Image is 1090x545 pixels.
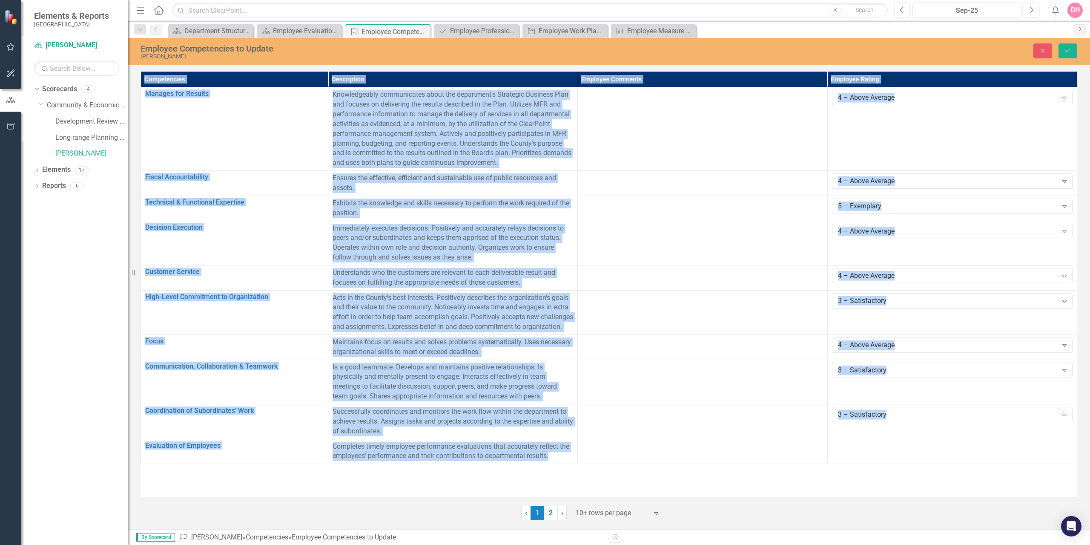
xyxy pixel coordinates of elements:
[145,90,324,98] a: Manages for Results
[843,4,886,16] button: Search
[141,53,672,60] div: [PERSON_NAME]
[838,365,1058,375] div: 3 – Satisfactory
[627,26,694,36] div: Employee Measure Report to Update
[561,509,563,517] span: ›
[34,11,109,21] span: Elements & Reports
[361,26,428,37] div: Employee Competencies to Update
[838,271,1058,281] div: 4 – Above Average
[855,6,874,13] span: Search
[838,176,1058,186] div: 4 – Above Average
[145,363,324,370] a: Communication, Collaboration & Teamwork
[145,442,324,450] a: Evaluation of Employees
[912,3,1021,18] button: Sep-25
[333,173,573,193] p: Ensures the effective, efficient and sustainable use of public resources and assets.
[172,3,888,18] input: Search ClearPoint...
[145,337,324,345] a: Focus
[145,293,324,301] a: High-Level Commitment to Organization
[613,26,694,36] a: Employee Measure Report to Update
[145,199,324,206] a: Technical & Functional Expertise
[34,61,119,76] input: Search Below...
[333,337,573,357] p: Maintains focus on results and solves problems systematically. Uses necessary organizational skil...
[170,26,251,36] a: Department Structure & Strategic Results
[333,293,573,332] p: Acts in the County's best interests. Positively describes the organization's goals and their valu...
[838,410,1058,420] div: 3 – Satisfactory
[838,93,1058,103] div: 4 – Above Average
[4,10,19,25] img: ClearPoint Strategy
[333,268,573,288] p: Understands who the customers are relevant to each deliverable result and focuses on fulfilling t...
[184,26,251,36] div: Department Structure & Strategic Results
[75,166,89,173] div: 17
[246,533,288,541] a: Competencies
[838,296,1058,306] div: 3 – Satisfactory
[141,44,672,53] div: Employee Competencies to Update
[42,181,66,191] a: Reports
[436,26,517,36] a: Employee Professional Development to Update
[42,84,77,94] a: Scorecards
[838,226,1058,236] div: 4 – Above Average
[55,117,128,127] a: Development Review Program
[42,165,71,175] a: Elements
[259,26,340,36] a: Employee Evaluation Navigation
[145,268,324,276] a: Customer Service
[333,407,573,436] p: Successfully coordinates and monitors the work flow within the department to achieve results. Ass...
[81,86,95,93] div: 4
[145,224,324,231] a: Decision Execution
[273,26,340,36] div: Employee Evaluation Navigation
[333,90,573,168] p: Knowledgeably communicates about the department's Strategic Business Plan and focuses on deliveri...
[531,506,544,520] span: 1
[915,6,1018,16] div: Sep-25
[838,340,1058,350] div: 4 – Above Average
[145,407,324,415] a: Coordination of Subordinates' Work
[525,26,605,36] a: Employee Work Plan Milestones to Update
[333,199,573,218] p: Exhibits the knowledge and skills necessary to perform the work required of the position.
[450,26,517,36] div: Employee Professional Development to Update
[145,173,324,181] a: Fiscal Accountability
[191,533,242,541] a: [PERSON_NAME]
[70,182,84,190] div: 6
[333,363,573,401] p: Is a good teammate. Develops and maintains positive relationships. Is physically and mentally pre...
[544,506,558,520] a: 2
[525,509,527,517] span: ‹
[136,533,175,542] span: By Scorecard
[34,40,119,50] a: [PERSON_NAME]
[55,133,128,143] a: Long-range Planning Program
[333,442,573,461] p: Completes timely employee performance evaluations that accurately reflect the employees' performa...
[55,149,128,159] a: [PERSON_NAME]
[292,533,396,541] div: Employee Competencies to Update
[34,21,109,28] small: [GEOGRAPHIC_DATA]
[47,101,128,110] a: Community & Economic Development Department
[1067,3,1083,18] button: DH
[333,224,573,262] p: Immediately executes decisions. Positively and accurately relays decisions to peers and/or subord...
[838,201,1058,211] div: 5 – Exemplary
[179,533,602,542] div: » »
[539,26,605,36] div: Employee Work Plan Milestones to Update
[1061,516,1081,536] div: Open Intercom Messenger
